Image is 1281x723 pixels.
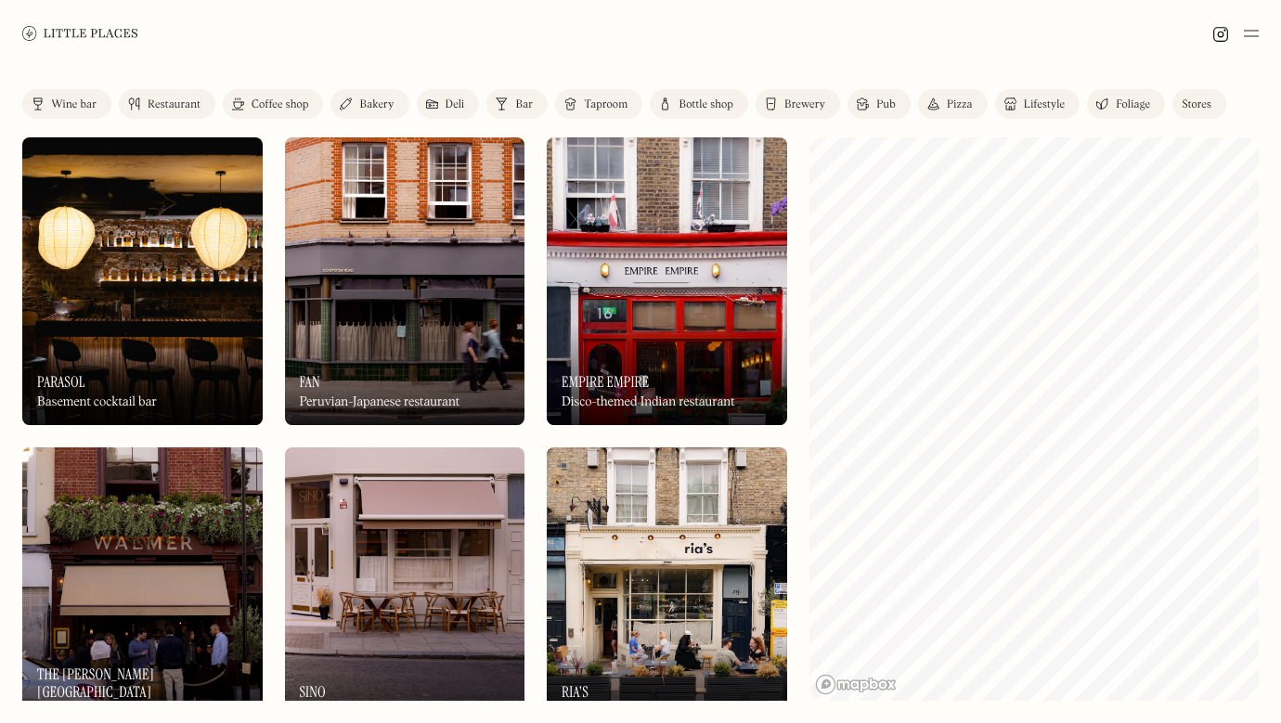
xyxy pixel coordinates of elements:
a: Foliage [1087,89,1165,119]
canvas: Map [809,137,1260,701]
div: Brewery [784,99,825,110]
div: Lifestyle [1024,99,1065,110]
div: Disco-themed Indian restaurant [562,394,734,410]
a: Pub [848,89,911,119]
div: Foliage [1116,99,1150,110]
a: Bar [486,89,548,119]
div: Bakery [359,99,394,110]
img: Empire Empire [547,137,787,425]
img: Parasol [22,137,263,425]
div: Basement cocktail bar [37,394,157,410]
h3: Empire Empire [562,373,649,391]
div: Bottle shop [679,99,733,110]
a: Pizza [918,89,988,119]
div: Coffee shop [252,99,308,110]
div: Peruvian-Japanese restaurant [300,394,460,410]
div: Wine bar [51,99,97,110]
div: Bar [515,99,533,110]
a: Empire EmpireEmpire EmpireEmpire EmpireDisco-themed Indian restaurant [547,137,787,425]
img: Fan [285,137,525,425]
a: Coffee shop [223,89,323,119]
a: FanFanFanPeruvian-Japanese restaurant [285,137,525,425]
a: Taproom [555,89,642,119]
a: ParasolParasolParasolBasement cocktail bar [22,137,263,425]
h3: Parasol [37,373,85,391]
div: Deli [446,99,465,110]
a: Brewery [756,89,840,119]
a: Lifestyle [995,89,1080,119]
div: Pub [876,99,896,110]
a: Bottle shop [650,89,748,119]
a: Deli [417,89,480,119]
a: Mapbox homepage [815,674,897,695]
div: Restaurant [148,99,201,110]
h3: The [PERSON_NAME][GEOGRAPHIC_DATA] [37,665,248,701]
a: Restaurant [119,89,215,119]
h3: Ria's [562,683,589,701]
h3: Sino [300,683,326,701]
a: Wine bar [22,89,111,119]
div: Pizza [947,99,973,110]
h3: Fan [300,373,320,391]
a: Bakery [330,89,408,119]
div: Stores [1182,99,1211,110]
a: Stores [1172,89,1226,119]
div: Taproom [584,99,628,110]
